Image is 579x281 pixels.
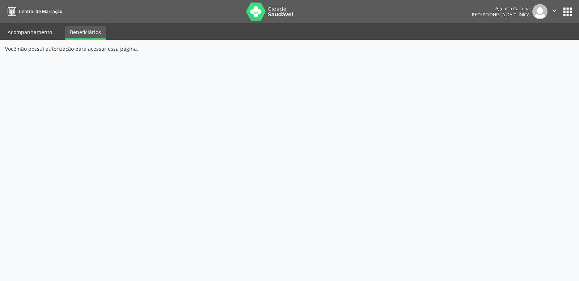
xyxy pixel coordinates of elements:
[550,7,558,15] i: 
[5,45,574,53] div: Você não possui autorização para acessar essa página.
[65,26,106,40] a: Beneficiários
[532,4,548,19] img: img
[5,5,62,17] a: Central de Marcação
[472,5,530,12] div: Agencia Carpina
[561,5,574,18] button: apps
[3,26,57,38] a: Acompanhamento
[548,4,561,19] button: 
[19,8,62,15] span: Central de Marcação
[472,12,530,18] span: Recepcionista da clínica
